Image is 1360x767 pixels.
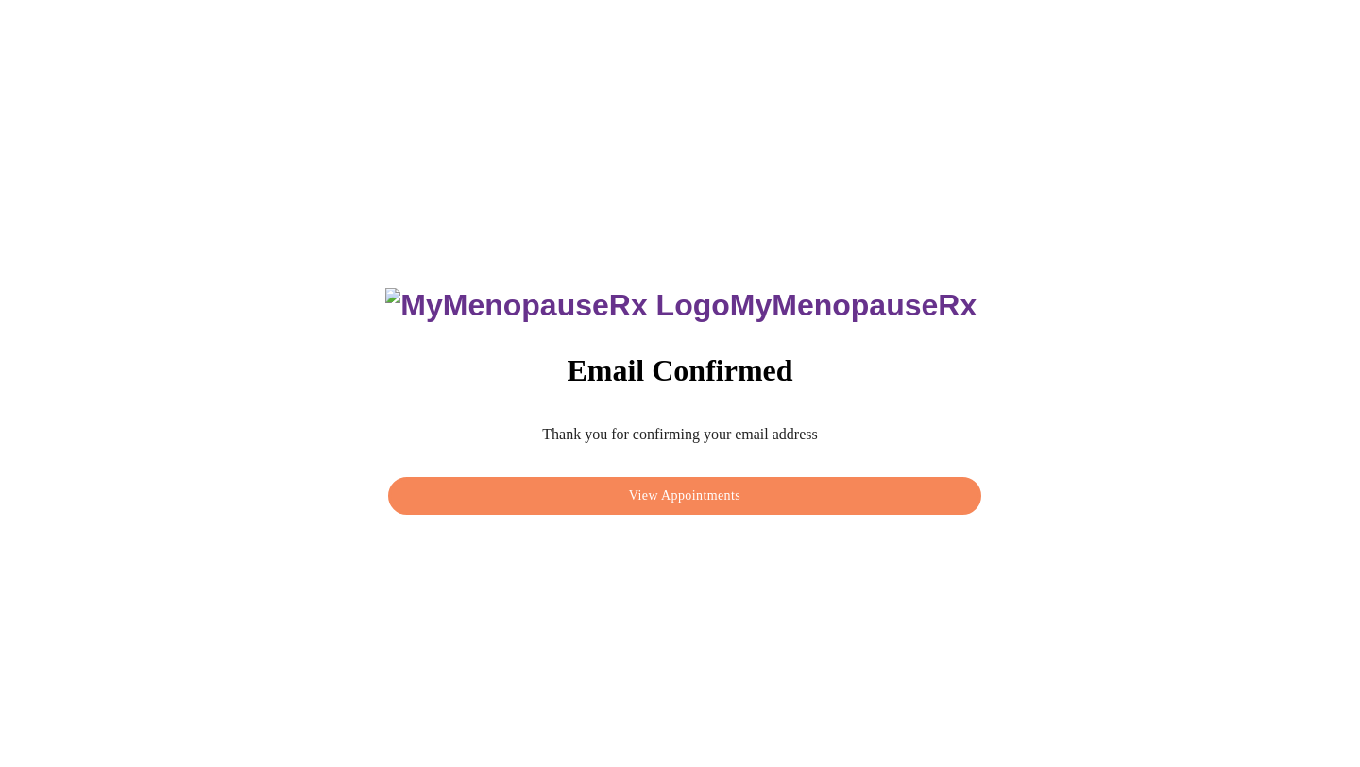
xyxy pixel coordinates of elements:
p: Thank you for confirming your email address [383,426,977,443]
a: View Appointments [383,482,986,498]
button: View Appointments [388,477,981,516]
h3: MyMenopauseRx [385,288,977,323]
img: MyMenopauseRx Logo [385,288,729,323]
span: View Appointments [410,485,960,508]
h3: Email Confirmed [383,353,977,388]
